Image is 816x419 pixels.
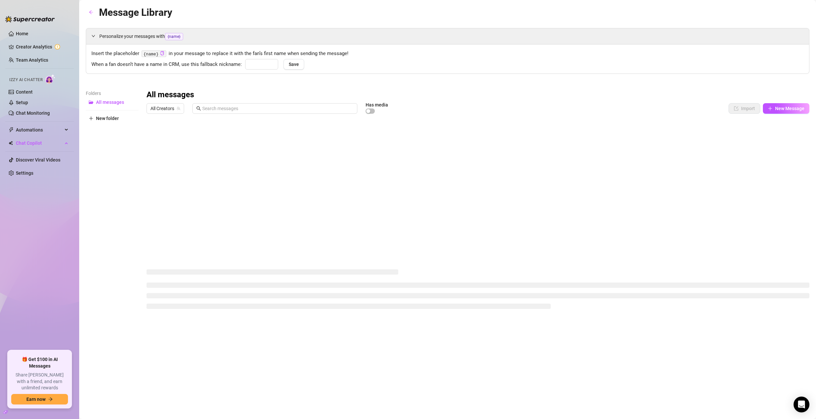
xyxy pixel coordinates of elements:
span: Share [PERSON_NAME] with a friend, and earn unlimited rewards [11,372,68,391]
span: When a fan doesn’t have a name in CRM, use this fallback nickname: [91,61,242,69]
button: Click to Copy [160,51,164,56]
span: copy [160,51,164,55]
a: Chat Monitoring [16,110,50,116]
button: New folder [86,113,139,124]
a: Settings [16,170,33,176]
code: {name} [142,50,166,57]
span: Personalize your messages with [99,33,804,40]
div: Personalize your messages with{name} [86,28,809,44]
span: All messages [96,100,124,105]
span: search [196,106,201,111]
span: New Message [775,106,804,111]
span: arrow-right [48,397,53,402]
button: Import [729,103,760,114]
span: folder-open [89,100,93,105]
article: Has media [366,103,388,107]
img: Chat Copilot [9,141,13,145]
span: team [177,106,180,110]
span: New folder [96,116,119,121]
h3: All messages [147,90,194,100]
article: Message Library [99,5,172,20]
a: Discover Viral Videos [16,157,60,163]
button: New Message [763,103,809,114]
a: Team Analytics [16,57,48,63]
a: Home [16,31,28,36]
button: Earn nowarrow-right [11,394,68,404]
span: All Creators [150,104,180,113]
span: Automations [16,125,63,135]
img: AI Chatter [45,74,55,84]
span: expanded [91,34,95,38]
button: All messages [86,97,139,107]
span: build [3,410,8,414]
span: Chat Copilot [16,138,63,148]
a: Setup [16,100,28,105]
span: plus [89,116,93,121]
span: Izzy AI Chatter [9,77,43,83]
article: Folders [86,90,139,97]
span: Earn now [26,397,46,402]
input: Search messages [202,105,353,112]
div: Open Intercom Messenger [794,397,809,412]
img: logo-BBDzfeDw.svg [5,16,55,22]
a: Creator Analytics exclamation-circle [16,42,69,52]
span: Insert the placeholder in your message to replace it with the fan’s first name when sending the m... [91,50,804,58]
a: Content [16,89,33,95]
span: plus [768,106,772,111]
button: Save [283,59,304,70]
span: thunderbolt [9,127,14,133]
span: {name} [165,33,183,40]
span: 🎁 Get $100 in AI Messages [11,356,68,369]
span: arrow-left [89,10,93,15]
span: Save [289,62,299,67]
